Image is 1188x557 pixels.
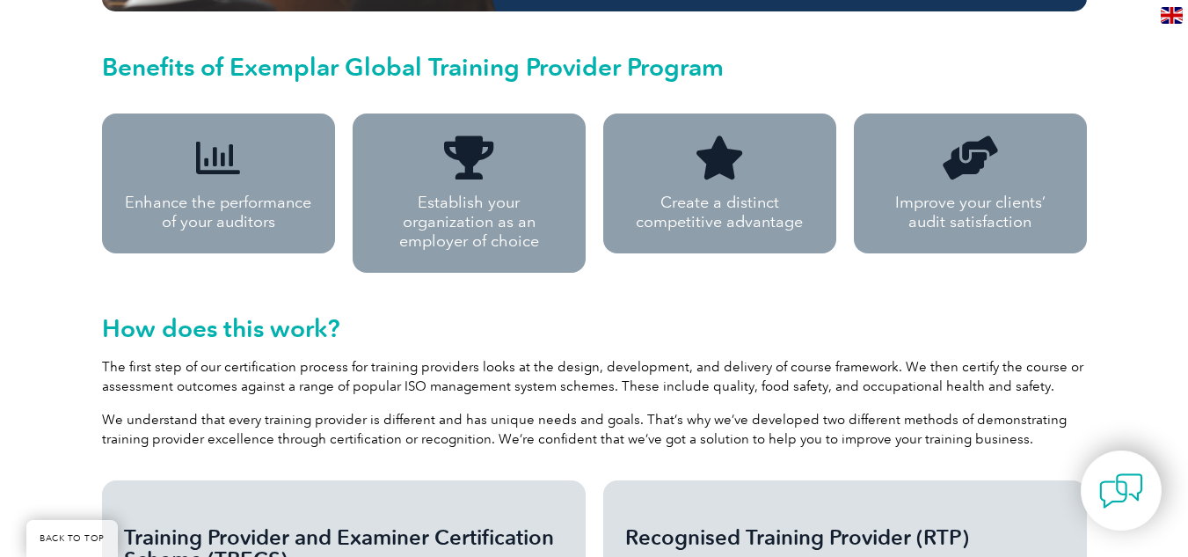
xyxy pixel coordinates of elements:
[1099,469,1143,513] img: contact-chat.png
[102,314,1087,342] h2: How does this work?
[102,357,1087,396] p: The first step of our certification process for training providers looks at the design, developme...
[625,524,969,550] span: Recognised Training Provider (RTP)
[625,193,814,231] p: Create a distinct competitive advantage
[876,193,1065,231] p: Improve your clients’ audit satisfaction
[1161,7,1183,24] img: en
[102,410,1087,449] p: We understand that every training provider is different and has unique needs and goals. That’s wh...
[124,193,313,231] p: Enhance the performance of your auditors
[102,53,1087,81] h2: Benefits of Exemplar Global Training Provider Program
[26,520,118,557] a: BACK TO TOP
[372,193,566,251] p: Establish your organization as an employer of choice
